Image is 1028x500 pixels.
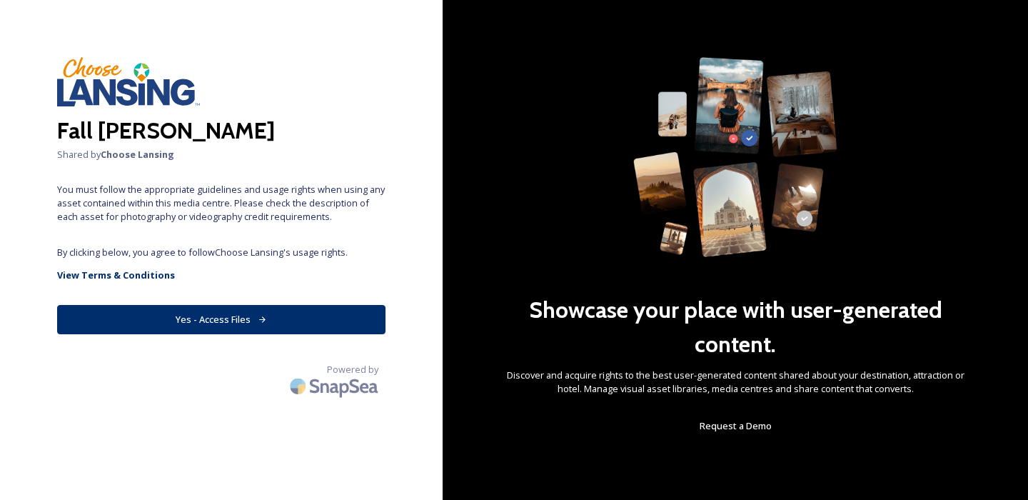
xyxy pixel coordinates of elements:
[57,246,385,259] span: By clicking below, you agree to follow Choose Lansing 's usage rights.
[633,57,837,257] img: 63b42ca75bacad526042e722_Group%20154-p-800.png
[700,417,772,434] a: Request a Demo
[57,183,385,224] span: You must follow the appropriate guidelines and usage rights when using any asset contained within...
[286,369,385,403] img: SnapSea Logo
[500,369,971,396] span: Discover and acquire rights to the best user-generated content shared about your destination, att...
[57,266,385,284] a: View Terms & Conditions
[57,305,385,334] button: Yes - Access Files
[700,419,772,432] span: Request a Demo
[327,363,378,376] span: Powered by
[500,293,971,361] h2: Showcase your place with user-generated content.
[57,269,175,281] strong: View Terms & Conditions
[57,148,385,161] span: Shared by
[57,57,200,106] img: hlogo.svg
[101,148,174,161] strong: Choose Lansing
[57,114,385,148] h2: Fall [PERSON_NAME]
